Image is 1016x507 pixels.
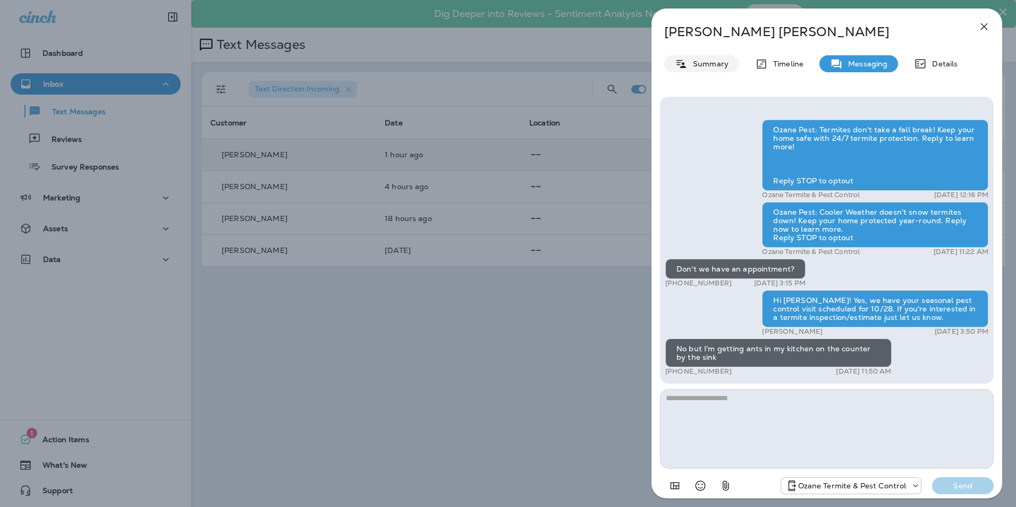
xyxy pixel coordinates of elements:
[843,60,887,68] p: Messaging
[665,279,732,288] p: [PHONE_NUMBER]
[762,191,860,199] p: Ozane Termite & Pest Control
[762,327,823,336] p: [PERSON_NAME]
[934,191,988,199] p: [DATE] 12:16 PM
[768,60,803,68] p: Timeline
[664,24,954,39] p: [PERSON_NAME] [PERSON_NAME]
[927,60,958,68] p: Details
[762,248,860,256] p: Ozane Termite & Pest Control
[754,279,806,288] p: [DATE] 3:15 PM
[934,248,988,256] p: [DATE] 11:22 AM
[665,339,892,367] div: No but I'm getting ants in my kitchen on the counter by the sink
[762,290,988,327] div: Hi [PERSON_NAME]! Yes, we have your seasonal pest control visit scheduled for 10/28. If you're in...
[688,60,729,68] p: Summary
[690,475,711,496] button: Select an emoji
[781,479,921,492] div: +1 (732) 702-5770
[935,327,988,336] p: [DATE] 3:50 PM
[665,259,806,279] div: Don't we have an appointment?
[664,475,685,496] button: Add in a premade template
[762,202,988,248] div: Ozane Pest: Cooler Weather doesn't snow termites down! Keep your home protected year-round. Reply...
[836,367,891,376] p: [DATE] 11:50 AM
[665,367,732,376] p: [PHONE_NUMBER]
[762,120,988,191] div: Ozane Pest: Termites don't take a fall break! Keep your home safe with 24/7 termite protection. R...
[798,481,907,490] p: Ozane Termite & Pest Control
